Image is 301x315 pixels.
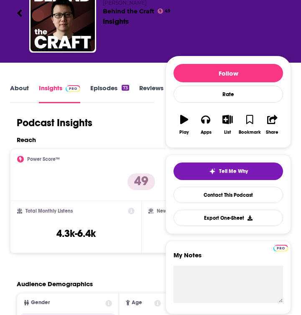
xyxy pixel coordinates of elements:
button: tell me why sparkleTell Me Why [173,163,283,180]
span: Gender [31,300,50,305]
a: Reviews [139,84,163,103]
button: Play [173,109,195,140]
img: Podchaser Pro [66,85,80,92]
div: Apps [201,130,212,135]
h2: New Episode Listens [157,208,203,214]
span: Tell Me Why [219,168,248,175]
a: Contact This Podcast [173,187,283,203]
a: Pro website [273,244,288,251]
h2: Audience Demographics [17,280,93,288]
div: Rate [173,86,283,103]
label: My Notes [173,251,283,266]
h3: 4.3k-6.4k [56,227,96,240]
h2: Reach [17,136,36,144]
button: Apps [195,109,217,140]
a: Episodes73 [90,84,129,103]
p: 49 [128,173,155,190]
div: Play [179,130,189,135]
h2: Power Score™ [27,156,60,162]
h2: Total Monthly Listens [26,208,73,214]
div: Insights [103,17,129,26]
img: tell me why sparkle [209,168,216,175]
button: Share [261,109,283,140]
button: Bookmark [238,109,261,140]
h1: Podcast Insights [17,117,92,129]
div: Bookmark [239,130,261,135]
img: Podchaser Pro [273,245,288,251]
div: 73 [122,85,129,91]
div: List [224,130,231,135]
div: Share [266,130,278,135]
button: Follow [173,64,283,82]
a: InsightsPodchaser Pro [39,84,80,103]
span: 49 [165,10,170,13]
button: List [217,109,239,140]
a: About [10,84,29,103]
button: Export One-Sheet [173,210,283,226]
span: Age [132,300,142,305]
